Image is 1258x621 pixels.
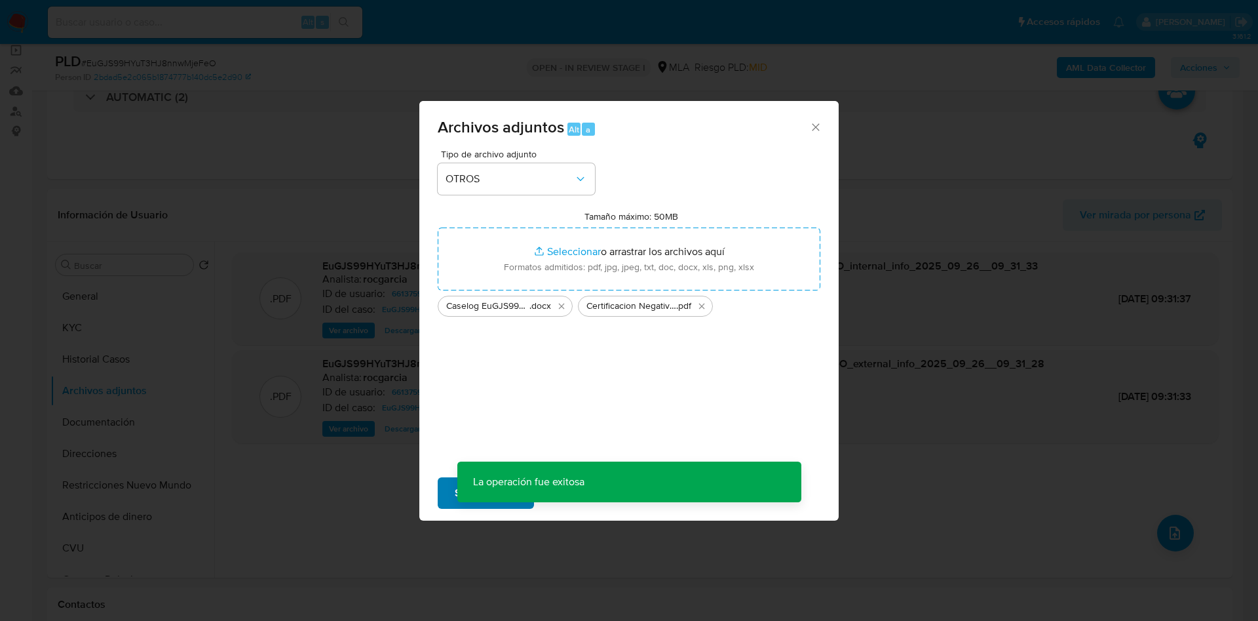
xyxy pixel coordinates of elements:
span: .docx [529,300,551,313]
button: Eliminar Certificacion Negativa20250926.pdf [694,298,710,314]
label: Tamaño máximo: 50MB [584,210,678,222]
span: Caselog EuGJS99HYuT3HJ8nnwMjeFeO -661375957 [446,300,529,313]
span: Cancelar [556,479,599,508]
span: Subir archivo [455,479,517,508]
button: Subir archivo [438,477,534,509]
p: La operación fue exitosa [457,462,600,502]
span: a [586,123,590,136]
span: OTROS [446,172,574,186]
button: Eliminar Caselog EuGJS99HYuT3HJ8nnwMjeFeO -661375957.docx [554,298,569,314]
span: Tipo de archivo adjunto [441,150,598,159]
span: Archivos adjuntos [438,115,564,138]
button: OTROS [438,163,595,195]
span: Certificacion Negativa20250926 [586,300,676,313]
button: Cerrar [809,121,821,132]
span: .pdf [676,300,691,313]
ul: Archivos seleccionados [438,290,820,317]
span: Alt [569,123,579,136]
